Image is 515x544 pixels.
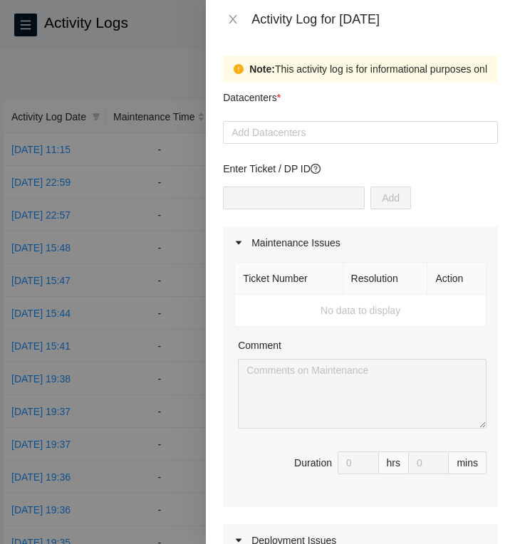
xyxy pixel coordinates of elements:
[311,164,321,174] span: question-circle
[235,263,343,295] th: Ticket Number
[294,455,332,471] div: Duration
[223,13,243,26] button: Close
[234,64,244,74] span: exclamation-circle
[234,239,243,247] span: caret-right
[449,451,487,474] div: mins
[227,14,239,25] span: close
[235,295,487,327] td: No data to display
[427,263,487,295] th: Action
[370,187,411,209] button: Add
[223,226,498,259] div: Maintenance Issues
[238,359,487,429] textarea: Comment
[238,338,281,353] label: Comment
[343,263,428,295] th: Resolution
[223,161,498,177] p: Enter Ticket / DP ID
[249,61,275,77] strong: Note:
[223,83,281,105] p: Datacenters
[251,11,498,27] div: Activity Log for [DATE]
[379,451,409,474] div: hrs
